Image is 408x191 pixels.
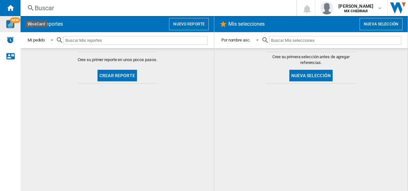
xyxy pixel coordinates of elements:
div: Mi pedido [28,38,45,42]
div: Buscar [35,4,280,13]
img: alerts-logo.svg [6,36,14,44]
span: Cree su primera selección antes de agregar referencias. [266,54,356,66]
h2: Mis selecciones [227,18,266,30]
span: Cree su primer reporte en unos pocos pasos. [78,57,157,63]
img: profile.jpg [320,2,333,14]
h2: Mis reportes [33,18,64,30]
input: Buscar Mis reportes [64,36,208,45]
div: Por nombre asc. [221,38,251,42]
img: wise-card.svg [6,20,14,28]
span: [PERSON_NAME] [338,3,373,9]
button: Crear reporte [98,70,137,81]
span: NEW [10,17,20,23]
button: Nuevo reporte [169,18,209,30]
button: Nueva selección [289,70,333,81]
input: Buscar Mis selecciones [269,36,401,45]
button: Nueva selección [360,18,403,30]
b: MX CHEDRAUI [344,9,368,13]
